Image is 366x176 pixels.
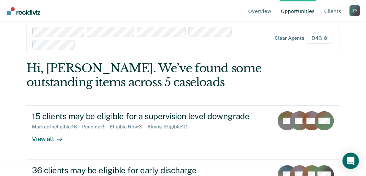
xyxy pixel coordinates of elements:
[32,111,268,121] div: 15 clients may be eligible for a supervision level downgrade
[26,61,277,89] div: Hi, [PERSON_NAME]. We’ve found some outstanding items across 5 caseloads
[275,35,304,41] div: Clear agents
[7,7,40,15] img: Recidiviz
[32,130,70,143] div: View all
[32,165,268,175] div: 36 clients may be eligible for early discharge
[343,153,359,169] div: Open Intercom Messenger
[26,105,339,160] a: 15 clients may be eligible for a supervision level downgradeMarked Ineligible:16Pending:3Eligible...
[307,33,332,44] span: D4B
[147,124,192,130] div: Almost Eligible : 12
[32,124,82,130] div: Marked Ineligible : 16
[110,124,147,130] div: Eligible Now : 3
[82,124,110,130] div: Pending : 3
[350,5,361,16] div: T P
[350,5,361,16] button: Profile dropdown button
